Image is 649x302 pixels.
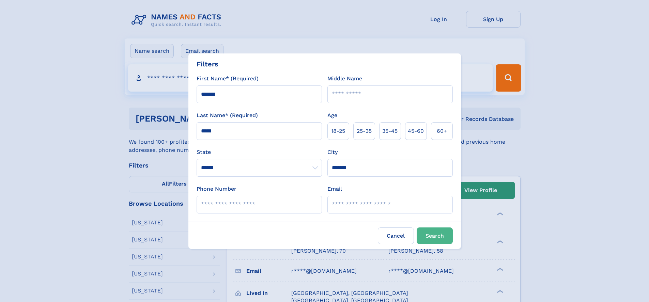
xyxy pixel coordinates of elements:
label: Cancel [378,227,414,244]
span: 35‑45 [382,127,398,135]
label: First Name* (Required) [197,75,259,83]
label: Last Name* (Required) [197,111,258,120]
div: Filters [197,59,218,69]
label: City [327,148,338,156]
label: Phone Number [197,185,236,193]
label: Middle Name [327,75,362,83]
label: Age [327,111,337,120]
button: Search [417,227,453,244]
span: 18‑25 [331,127,345,135]
label: Email [327,185,342,193]
span: 25‑35 [357,127,372,135]
label: State [197,148,322,156]
span: 60+ [437,127,447,135]
span: 45‑60 [408,127,424,135]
